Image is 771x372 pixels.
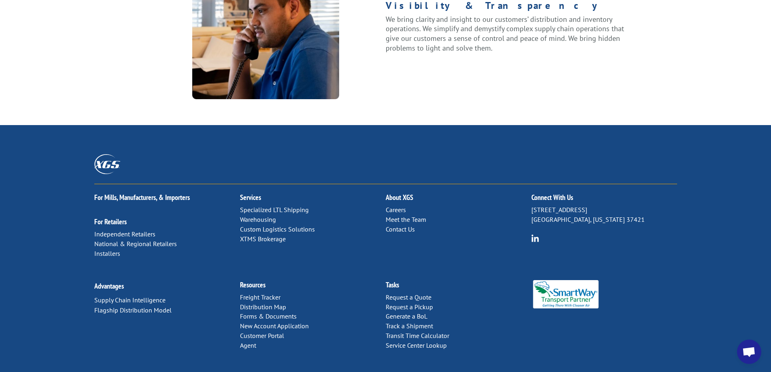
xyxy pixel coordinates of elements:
a: New Account Application [240,322,309,330]
a: Track a Shipment [386,322,433,330]
img: XGS_Logos_ALL_2024_All_White [94,154,120,174]
a: National & Regional Retailers [94,240,177,248]
a: Advantages [94,281,124,291]
a: Distribution Map [240,303,286,311]
p: We bring clarity and insight to our customers’ distribution and inventory operations. We simplify... [386,15,626,53]
a: Service Center Lookup [386,341,447,349]
a: Careers [386,206,406,214]
a: Supply Chain Intelligence [94,296,166,304]
h1: Visibility & Transparency [386,1,626,15]
p: [STREET_ADDRESS] [GEOGRAPHIC_DATA], [US_STATE] 37421 [531,205,677,225]
a: About XGS [386,193,413,202]
a: Customer Portal [240,332,284,340]
h2: Connect With Us [531,194,677,205]
a: Contact Us [386,225,415,233]
a: Request a Quote [386,293,431,301]
a: Forms & Documents [240,312,297,320]
h2: Tasks [386,281,531,293]
a: Specialized LTL Shipping [240,206,309,214]
a: Generate a BoL [386,312,427,320]
a: Independent Retailers [94,230,155,238]
a: Custom Logistics Solutions [240,225,315,233]
a: Resources [240,280,265,289]
img: group-6 [531,234,539,242]
a: XTMS Brokerage [240,235,286,243]
a: Request a Pickup [386,303,433,311]
a: Freight Tracker [240,293,280,301]
a: Services [240,193,261,202]
a: Installers [94,249,120,257]
a: Open chat [737,340,761,364]
img: Smartway_Logo [531,280,601,308]
a: For Retailers [94,217,127,226]
a: Agent [240,341,256,349]
a: For Mills, Manufacturers, & Importers [94,193,190,202]
a: Transit Time Calculator [386,332,449,340]
a: Warehousing [240,215,276,223]
a: Flagship Distribution Model [94,306,172,314]
a: Meet the Team [386,215,426,223]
